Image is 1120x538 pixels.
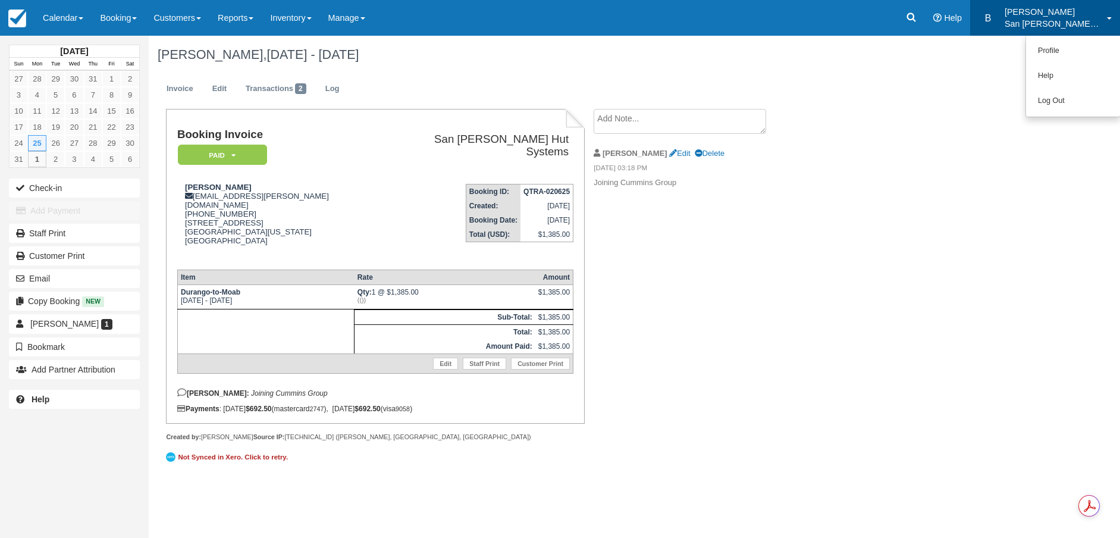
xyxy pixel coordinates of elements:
th: Fri [102,58,121,71]
a: 4 [28,87,46,103]
a: 10 [10,103,28,119]
a: 26 [46,135,65,151]
span: [DATE] - [DATE] [266,47,359,62]
small: 2747 [310,405,324,412]
strong: [PERSON_NAME]: [177,389,249,398]
a: 22 [102,119,121,135]
span: Help [944,13,962,23]
a: Log [316,77,349,101]
a: 4 [84,151,102,167]
td: [DATE] [520,213,573,227]
a: 29 [46,71,65,87]
a: Delete [695,149,724,158]
strong: Created by: [166,433,201,440]
a: 21 [84,119,102,135]
strong: [PERSON_NAME] [603,149,667,158]
a: Customer Print [9,246,140,265]
strong: QTRA-020625 [523,187,570,196]
th: Item [177,270,354,284]
strong: $692.50 [246,405,271,413]
strong: Source IP: [253,433,285,440]
strong: Payments [177,405,219,413]
a: 19 [46,119,65,135]
th: Tue [46,58,65,71]
a: 20 [65,119,83,135]
a: 15 [102,103,121,119]
a: 17 [10,119,28,135]
h1: Booking Invoice [177,129,387,141]
a: 16 [121,103,139,119]
button: Copy Booking New [9,292,140,311]
td: $1,385.00 [535,309,573,324]
strong: Durango-to-Moab [181,288,240,296]
a: 9 [121,87,139,103]
span: New [82,296,104,306]
div: : [DATE] (mastercard ), [DATE] (visa ) [177,405,573,413]
th: Sun [10,58,28,71]
em: Joining Cummins Group [251,389,328,398]
a: 6 [65,87,83,103]
a: Customer Print [511,358,570,370]
a: Log Out [1026,89,1120,114]
a: [PERSON_NAME] 1 [9,314,140,333]
th: Total: [354,324,535,339]
a: Not Synced in Xero. Click to retry. [166,451,291,464]
th: Sat [121,58,139,71]
em: (()) [357,296,532,304]
a: 27 [65,135,83,151]
img: checkfront-main-nav-mini-logo.png [8,10,26,27]
a: 2 [46,151,65,167]
a: Staff Print [9,224,140,243]
a: 14 [84,103,102,119]
a: Invoice [158,77,202,101]
td: [DATE] - [DATE] [177,284,354,309]
a: 31 [10,151,28,167]
a: 13 [65,103,83,119]
a: Help [9,390,140,409]
span: 1 [101,319,112,330]
a: Profile [1026,39,1120,64]
a: 3 [65,151,83,167]
th: Amount [535,270,573,284]
h1: [PERSON_NAME], [158,48,980,62]
th: Rate [354,270,535,284]
th: Wed [65,58,83,71]
td: 1 @ $1,385.00 [354,284,535,309]
a: 24 [10,135,28,151]
a: 12 [46,103,65,119]
a: 8 [102,87,121,103]
div: B [978,9,997,28]
button: Check-in [9,179,140,198]
a: Edit [203,77,236,101]
b: Help [32,395,49,404]
small: 9058 [396,405,410,412]
th: Created: [466,199,520,213]
a: 7 [84,87,102,103]
td: $1,385.00 [520,227,573,242]
a: Edit [433,358,458,370]
a: 5 [46,87,65,103]
a: 3 [10,87,28,103]
div: [EMAIL_ADDRESS][PERSON_NAME][DOMAIN_NAME] [PHONE_NUMBER] [STREET_ADDRESS] [GEOGRAPHIC_DATA][US_ST... [177,183,387,260]
th: Mon [28,58,46,71]
button: Bookmark [9,337,140,356]
em: [DATE] 03:18 PM [594,163,794,176]
a: 5 [102,151,121,167]
p: San [PERSON_NAME] Hut Systems [1005,18,1100,30]
span: 2 [295,83,306,94]
a: Edit [669,149,690,158]
a: 29 [102,135,121,151]
span: [PERSON_NAME] [30,319,99,329]
th: Total (USD): [466,227,520,242]
a: 18 [28,119,46,135]
th: Sub-Total: [354,309,535,324]
td: $1,385.00 [535,339,573,354]
div: [PERSON_NAME] [TECHNICAL_ID] ([PERSON_NAME], [GEOGRAPHIC_DATA], [GEOGRAPHIC_DATA]) [166,433,584,442]
p: [PERSON_NAME] [1005,6,1100,18]
th: Thu [84,58,102,71]
a: 30 [121,135,139,151]
a: Staff Print [463,358,506,370]
th: Booking ID: [466,184,520,199]
th: Booking Date: [466,213,520,227]
a: 27 [10,71,28,87]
